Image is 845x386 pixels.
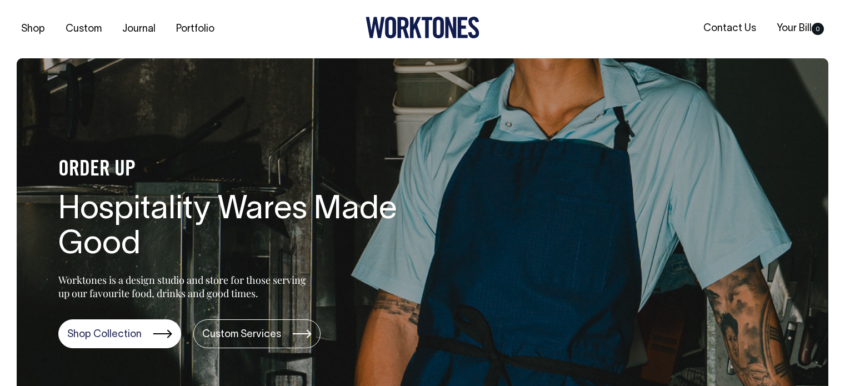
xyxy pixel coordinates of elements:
p: Worktones is a design studio and store for those serving up our favourite food, drinks and good t... [58,273,311,300]
a: Custom Services [193,319,321,348]
h1: Hospitality Wares Made Good [58,193,414,264]
a: Shop Collection [58,319,181,348]
h4: ORDER UP [58,158,414,182]
a: Portfolio [172,20,219,38]
a: Shop [17,20,49,38]
span: 0 [812,23,824,35]
a: Journal [118,20,160,38]
a: Your Bill0 [772,19,828,38]
a: Custom [61,20,106,38]
a: Contact Us [699,19,761,38]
